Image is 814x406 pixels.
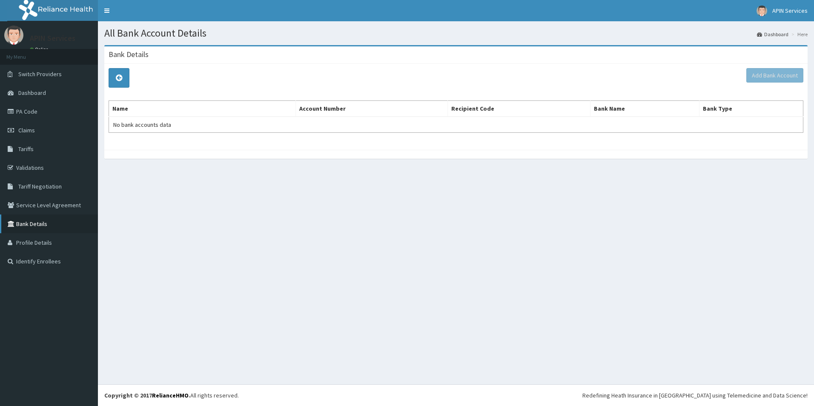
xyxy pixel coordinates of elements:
span: Dashboard [18,89,46,97]
span: Switch Providers [18,70,62,78]
img: User Image [4,26,23,45]
a: Dashboard [757,31,788,38]
th: Account Number [295,101,448,117]
span: Tariffs [18,145,34,153]
p: APIN Services [30,34,75,42]
a: RelianceHMO [152,392,189,399]
th: Name [109,101,296,117]
button: Add Bank Account [746,68,803,83]
span: APIN Services [772,7,808,14]
h1: All Bank Account Details [104,28,808,39]
span: Tariff Negotiation [18,183,62,190]
th: Recipient Code [448,101,590,117]
th: Bank Name [590,101,699,117]
th: Bank Type [699,101,803,117]
footer: All rights reserved. [98,384,814,406]
img: User Image [757,6,767,16]
span: Claims [18,126,35,134]
div: Redefining Heath Insurance in [GEOGRAPHIC_DATA] using Telemedicine and Data Science! [582,391,808,400]
strong: Copyright © 2017 . [104,392,190,399]
a: Online [30,46,50,52]
h3: Bank Details [109,51,149,58]
span: No bank accounts data [113,121,171,129]
li: Here [789,31,808,38]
